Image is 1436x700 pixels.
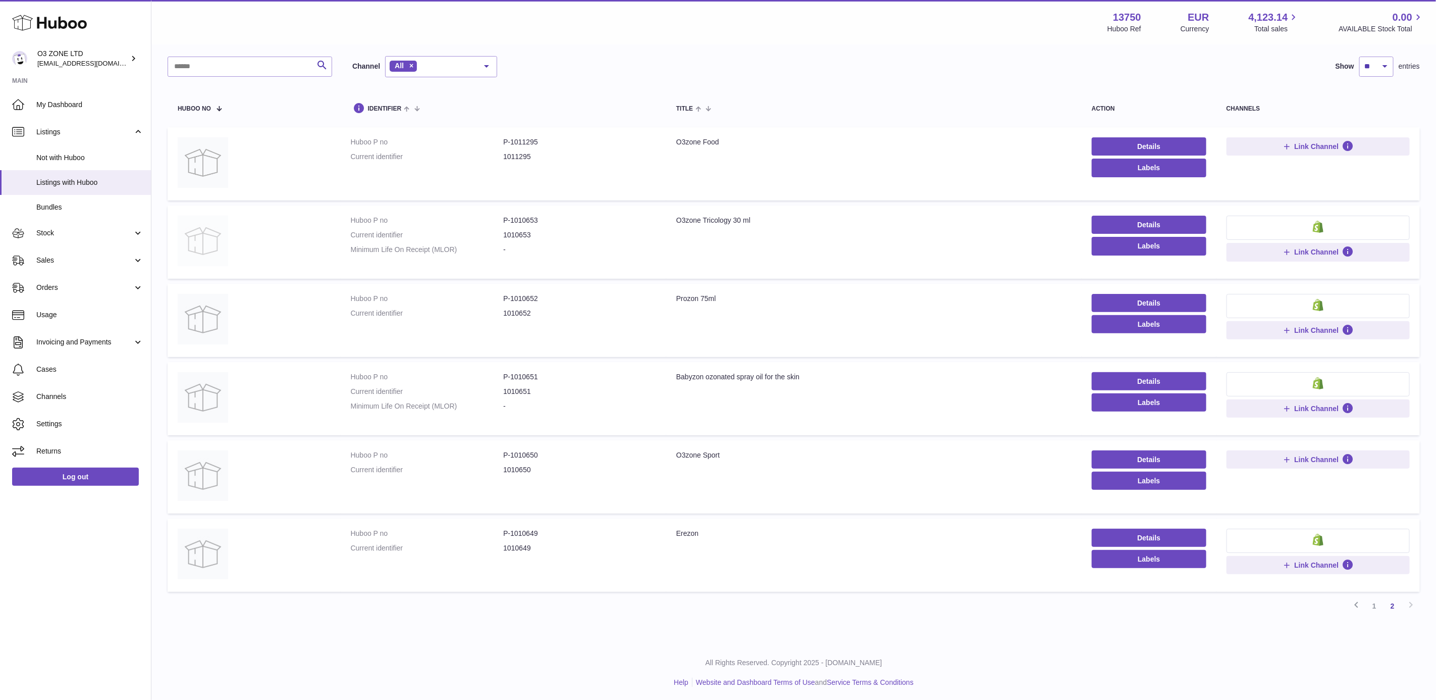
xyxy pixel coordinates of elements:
[1092,550,1206,568] button: Labels
[1092,106,1206,112] div: action
[351,451,504,460] dt: Huboo P no
[1227,243,1410,261] button: Link Channel
[36,100,143,110] span: My Dashboard
[1092,529,1206,547] a: Details
[1188,11,1209,24] strong: EUR
[178,137,228,188] img: O3zone Food
[503,152,656,162] dd: 1011295
[352,62,380,71] label: Channel
[1393,11,1412,24] span: 0.00
[178,216,228,266] img: O3zone Tricology 30 ml
[36,127,133,137] span: Listings
[1384,597,1402,615] a: 2
[12,468,139,486] a: Log out
[351,372,504,382] dt: Huboo P no
[178,372,228,423] img: Babyzon ozonated spray oil for the skin
[503,230,656,240] dd: 1010653
[1092,393,1206,412] button: Labels
[178,529,228,579] img: Erezon
[1399,62,1420,71] span: entries
[1092,294,1206,312] a: Details
[178,451,228,501] img: O3zone Sport
[503,451,656,460] dd: P-1010650
[1365,597,1384,615] a: 1
[1249,11,1288,24] span: 4,123.14
[1092,159,1206,177] button: Labels
[1254,24,1299,34] span: Total sales
[36,365,143,374] span: Cases
[351,245,504,255] dt: Minimum Life On Receipt (MLOR)
[36,178,143,187] span: Listings with Huboo
[368,106,402,112] span: identifier
[36,446,143,456] span: Returns
[1294,561,1339,570] span: Link Channel
[1294,142,1339,151] span: Link Channel
[503,387,656,396] dd: 1010651
[1092,237,1206,255] button: Labels
[503,137,656,147] dd: P-1011295
[676,216,1072,225] div: O3zone Tricology 30 ml
[36,337,133,347] span: Invoicing and Payments
[676,451,1072,460] div: O3zone Sport
[1336,62,1354,71] label: Show
[1227,556,1410,574] button: Link Channel
[827,678,914,686] a: Service Terms & Conditions
[1313,299,1323,311] img: shopify-small.png
[351,543,504,553] dt: Current identifier
[503,402,656,411] dd: -
[503,543,656,553] dd: 1010649
[395,62,404,70] span: All
[351,137,504,147] dt: Huboo P no
[503,372,656,382] dd: P-1010651
[674,678,688,686] a: Help
[1313,534,1323,546] img: shopify-small.png
[1227,399,1410,418] button: Link Channel
[1092,315,1206,333] button: Labels
[696,678,815,686] a: Website and Dashboard Terms of Use
[351,387,504,396] dt: Current identifier
[1294,404,1339,413] span: Link Channel
[1092,216,1206,234] a: Details
[351,152,504,162] dt: Current identifier
[1313,377,1323,389] img: shopify-small.png
[1092,451,1206,469] a: Details
[351,216,504,225] dt: Huboo P no
[1107,24,1141,34] div: Huboo Ref
[1294,326,1339,335] span: Link Channel
[1092,372,1206,390] a: Details
[1227,106,1410,112] div: channels
[676,372,1072,382] div: Babyzon ozonated spray oil for the skin
[36,256,133,265] span: Sales
[503,216,656,225] dd: P-1010653
[1227,451,1410,469] button: Link Channel
[503,245,656,255] dd: -
[1313,221,1323,233] img: shopify-small.png
[36,228,133,238] span: Stock
[1092,137,1206,156] a: Details
[1113,11,1141,24] strong: 13750
[1294,247,1339,257] span: Link Channel
[351,309,504,318] dt: Current identifier
[676,106,693,112] span: title
[37,49,128,68] div: O3 ZONE LTD
[1181,24,1209,34] div: Currency
[503,294,656,304] dd: P-1010652
[676,294,1072,304] div: Prozon 75ml
[503,529,656,538] dd: P-1010649
[1339,24,1424,34] span: AVAILABLE Stock Total
[676,529,1072,538] div: Erezon
[351,465,504,475] dt: Current identifier
[1227,137,1410,156] button: Link Channel
[178,294,228,344] img: Prozon 75ml
[351,402,504,411] dt: Minimum Life On Receipt (MLOR)
[36,153,143,163] span: Not with Huboo
[1294,455,1339,464] span: Link Channel
[351,529,504,538] dt: Huboo P no
[36,392,143,402] span: Channels
[37,59,148,67] span: [EMAIL_ADDRESS][DOMAIN_NAME]
[351,294,504,304] dt: Huboo P no
[1227,321,1410,339] button: Link Channel
[1339,11,1424,34] a: 0.00 AVAILABLE Stock Total
[503,309,656,318] dd: 1010652
[1092,472,1206,490] button: Labels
